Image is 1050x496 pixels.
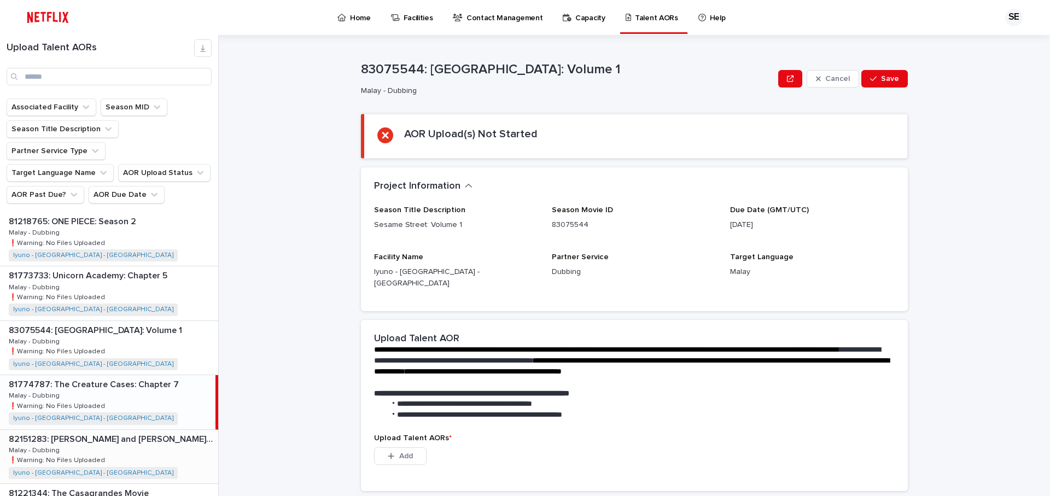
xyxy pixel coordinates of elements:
[374,253,423,261] span: Facility Name
[552,266,716,278] p: Dubbing
[9,323,184,336] p: 83075544: [GEOGRAPHIC_DATA]: Volume 1
[730,219,895,231] p: [DATE]
[374,434,452,442] span: Upload Talent AORs
[9,390,62,400] p: Malay - Dubbing
[374,219,539,231] p: Sesame Street: Volume 1
[9,400,107,410] p: ❗️Warning: No Files Uploaded
[7,186,84,203] button: AOR Past Due?
[9,282,62,291] p: Malay - Dubbing
[552,253,609,261] span: Partner Service
[9,432,216,445] p: 82151283: [PERSON_NAME] and [PERSON_NAME] Merry Giftmas
[825,75,850,83] span: Cancel
[7,42,194,54] h1: Upload Talent AORs
[9,269,170,281] p: 81773733: Unicorn Academy: Chapter 5
[13,415,173,422] a: Iyuno - [GEOGRAPHIC_DATA] - [GEOGRAPHIC_DATA]
[730,266,895,278] p: Malay
[9,237,107,247] p: ❗️Warning: No Files Uploaded
[552,206,613,214] span: Season Movie ID
[101,98,167,116] button: Season MID
[374,180,460,192] h2: Project Information
[89,186,165,203] button: AOR Due Date
[374,447,427,465] button: Add
[861,70,908,87] button: Save
[9,227,62,237] p: Malay - Dubbing
[374,180,472,192] button: Project Information
[118,164,211,182] button: AOR Upload Status
[7,164,114,182] button: Target Language Name
[13,360,173,368] a: Iyuno - [GEOGRAPHIC_DATA] - [GEOGRAPHIC_DATA]
[7,142,106,160] button: Partner Service Type
[9,454,107,464] p: ❗️Warning: No Files Uploaded
[9,445,62,454] p: Malay - Dubbing
[374,206,465,214] span: Season Title Description
[552,219,716,231] p: 83075544
[730,206,809,214] span: Due Date (GMT/UTC)
[374,266,539,289] p: Iyuno - [GEOGRAPHIC_DATA] - [GEOGRAPHIC_DATA]
[7,120,119,138] button: Season Title Description
[7,98,96,116] button: Associated Facility
[9,291,107,301] p: ❗️Warning: No Files Uploaded
[1005,9,1023,26] div: SE
[9,346,107,355] p: ❗️Warning: No Files Uploaded
[7,68,212,85] input: Search
[13,469,173,477] a: Iyuno - [GEOGRAPHIC_DATA] - [GEOGRAPHIC_DATA]
[361,62,774,78] p: 83075544: [GEOGRAPHIC_DATA]: Volume 1
[404,127,538,141] h2: AOR Upload(s) Not Started
[13,252,173,259] a: Iyuno - [GEOGRAPHIC_DATA] - [GEOGRAPHIC_DATA]
[881,75,899,83] span: Save
[22,7,74,28] img: ifQbXi3ZQGMSEF7WDB7W
[399,452,413,460] span: Add
[13,306,173,313] a: Iyuno - [GEOGRAPHIC_DATA] - [GEOGRAPHIC_DATA]
[361,86,769,96] p: Malay - Dubbing
[9,377,181,390] p: 81774787: The Creature Cases: Chapter 7
[374,333,459,345] h2: Upload Talent AOR
[730,253,794,261] span: Target Language
[807,70,859,87] button: Cancel
[9,214,138,227] p: 81218765: ONE PIECE: Season 2
[9,336,62,346] p: Malay - Dubbing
